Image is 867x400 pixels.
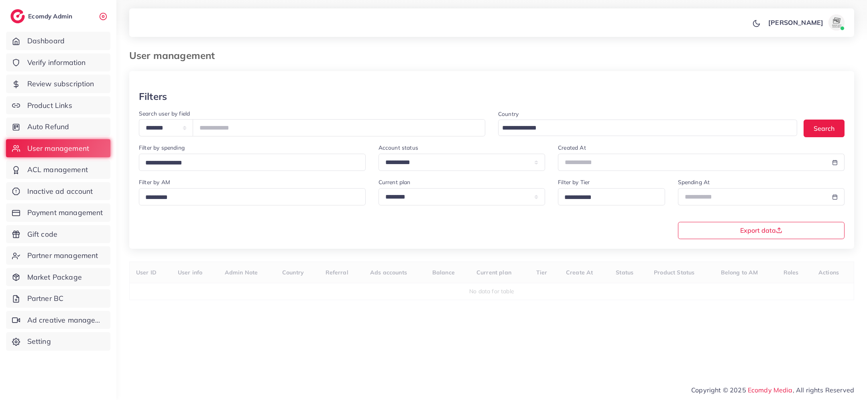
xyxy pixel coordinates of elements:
[6,118,110,136] a: Auto Refund
[6,53,110,72] a: Verify information
[27,100,72,111] span: Product Links
[27,207,103,218] span: Payment management
[558,188,665,205] div: Search for option
[27,315,104,325] span: Ad creative management
[10,9,25,23] img: logo
[768,18,823,27] p: [PERSON_NAME]
[6,139,110,158] a: User management
[27,336,51,347] span: Setting
[139,144,185,152] label: Filter by spending
[139,91,167,102] h3: Filters
[27,186,93,197] span: Inactive ad account
[6,160,110,179] a: ACL management
[27,164,88,175] span: ACL management
[27,79,94,89] span: Review subscription
[678,178,710,186] label: Spending At
[139,154,366,171] div: Search for option
[562,191,654,204] input: Search for option
[142,191,355,204] input: Search for option
[28,12,74,20] h2: Ecomdy Admin
[139,178,170,186] label: Filter by AM
[6,75,110,93] a: Review subscription
[6,332,110,351] a: Setting
[27,229,57,240] span: Gift code
[27,250,98,261] span: Partner management
[740,227,782,234] span: Export data
[498,110,519,118] label: Country
[142,157,355,169] input: Search for option
[558,178,590,186] label: Filter by Tier
[6,225,110,244] a: Gift code
[499,122,787,134] input: Search for option
[6,311,110,329] a: Ad creative management
[793,385,854,395] span: , All rights Reserved
[27,36,65,46] span: Dashboard
[27,57,86,68] span: Verify information
[27,272,82,282] span: Market Package
[498,120,797,136] div: Search for option
[748,386,793,394] a: Ecomdy Media
[27,122,69,132] span: Auto Refund
[27,143,89,154] span: User management
[139,110,190,118] label: Search user by field
[10,9,74,23] a: logoEcomdy Admin
[764,14,848,30] a: [PERSON_NAME]avatar
[6,203,110,222] a: Payment management
[129,50,221,61] h3: User management
[804,120,845,137] button: Search
[27,293,64,304] span: Partner BC
[678,222,845,239] button: Export data
[379,178,411,186] label: Current plan
[6,32,110,50] a: Dashboard
[6,246,110,265] a: Partner management
[828,14,845,30] img: avatar
[139,188,366,205] div: Search for option
[6,96,110,115] a: Product Links
[379,144,418,152] label: Account status
[6,182,110,201] a: Inactive ad account
[6,289,110,308] a: Partner BC
[6,268,110,286] a: Market Package
[558,144,586,152] label: Created At
[691,385,854,395] span: Copyright © 2025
